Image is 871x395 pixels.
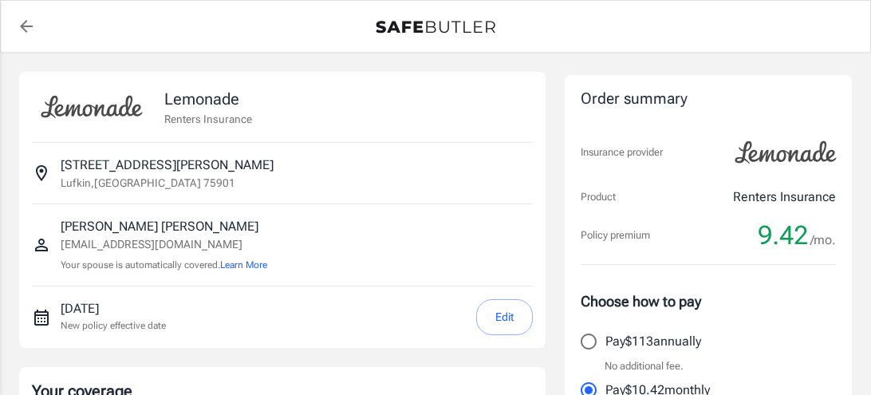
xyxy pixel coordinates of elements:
[605,358,684,374] p: No additional fee.
[32,164,51,183] svg: Insured address
[810,229,836,251] span: /mo.
[758,219,808,251] span: 9.42
[581,189,616,205] p: Product
[581,227,650,243] p: Policy premium
[61,156,274,175] p: [STREET_ADDRESS][PERSON_NAME]
[61,236,267,253] p: [EMAIL_ADDRESS][DOMAIN_NAME]
[164,87,252,111] p: Lemonade
[476,299,533,335] button: Edit
[61,175,235,191] p: Lufkin , [GEOGRAPHIC_DATA] 75901
[726,130,845,175] img: Lemonade
[581,290,836,312] p: Choose how to pay
[61,299,166,318] p: [DATE]
[220,258,267,272] button: Learn More
[61,217,267,236] p: [PERSON_NAME] [PERSON_NAME]
[32,85,152,129] img: Lemonade
[10,10,42,42] a: back to quotes
[581,144,663,160] p: Insurance provider
[32,235,51,255] svg: Insured person
[61,258,267,273] p: Your spouse is automatically covered.
[164,111,252,127] p: Renters Insurance
[581,88,836,111] div: Order summary
[733,188,836,207] p: Renters Insurance
[61,318,166,333] p: New policy effective date
[376,21,495,34] img: Back to quotes
[605,332,701,351] p: Pay $113 annually
[32,308,51,327] svg: New policy start date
